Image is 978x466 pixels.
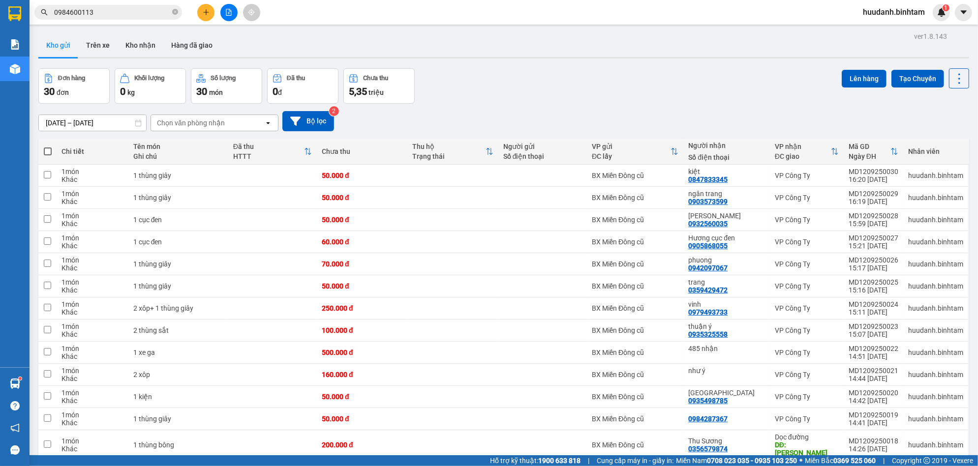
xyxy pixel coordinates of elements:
[688,397,728,405] div: 0935498785
[503,152,582,160] div: Số điện thoại
[133,172,223,179] div: 1 thùng giây
[412,143,485,150] div: Thu hộ
[775,216,839,224] div: VP Công Ty
[592,371,678,379] div: BX Miền Đông cũ
[592,304,678,312] div: BX Miền Đông cũ
[133,194,223,202] div: 1 thùng giây
[775,441,839,457] div: DĐ: mộ đức
[597,455,673,466] span: Cung cấp máy in - giấy in:
[41,9,48,16] span: search
[688,168,765,175] div: kiệt
[688,234,765,242] div: Hương cục đen
[61,198,123,205] div: Khác
[267,68,338,104] button: Đã thu0đ
[38,68,110,104] button: Đơn hàng30đơn
[287,75,305,82] div: Đã thu
[849,397,898,405] div: 14:42 [DATE]
[134,75,164,82] div: Khối lượng
[225,9,232,16] span: file-add
[849,322,898,330] div: MD1209250023
[264,119,272,127] svg: open
[10,64,20,74] img: warehouse-icon
[849,300,898,308] div: MD1209250024
[228,139,317,165] th: Toggle SortBy
[908,238,963,246] div: huudanh.binhtam
[849,143,890,150] div: Mã GD
[57,88,69,96] span: đơn
[220,4,238,21] button: file-add
[412,152,485,160] div: Trạng thái
[133,304,223,312] div: 2 xôp+ 1 thùng giây
[322,216,402,224] div: 50.000 đ
[322,194,402,202] div: 50.000 đ
[133,282,223,290] div: 1 thùng giây
[61,168,123,175] div: 1 món
[908,393,963,401] div: huudanh.binhtam
[588,455,589,466] span: |
[61,256,123,264] div: 1 món
[775,194,839,202] div: VP Công Ty
[592,194,678,202] div: BX Miền Đông cũ
[908,194,963,202] div: huudanh.binhtam
[849,330,898,338] div: 15:07 [DATE]
[849,437,898,445] div: MD1209250018
[775,260,839,268] div: VP Công Ty
[133,349,223,356] div: 1 xe ga
[61,308,123,316] div: Khác
[133,143,223,150] div: Tên món
[322,147,402,155] div: Chưa thu
[688,264,728,272] div: 0942097067
[844,139,903,165] th: Toggle SortBy
[243,4,260,21] button: aim
[157,118,225,128] div: Chọn văn phòng nhận
[133,238,223,246] div: 1 cục đen
[592,282,678,290] div: BX Miền Đông cũ
[133,415,223,423] div: 1 thùng giây
[172,8,178,17] span: close-circle
[908,147,963,155] div: Nhân viên
[191,68,262,104] button: Số lượng30món
[849,212,898,220] div: MD1209250028
[849,286,898,294] div: 15:16 [DATE]
[133,441,223,449] div: 1 thùng bông
[61,190,123,198] div: 1 món
[688,367,765,375] div: như ý
[322,441,402,449] div: 200.000 đ
[209,88,223,96] span: món
[908,304,963,312] div: huudanh.binhtam
[343,68,415,104] button: Chưa thu5,35 triệu
[163,33,220,57] button: Hàng đã giao
[118,33,163,57] button: Kho nhận
[592,326,678,334] div: BX Miền Đông cũ
[322,371,402,379] div: 160.000 đ
[322,260,402,268] div: 70.000 đ
[849,367,898,375] div: MD1209250021
[61,300,123,308] div: 1 món
[849,168,898,175] div: MD1209250030
[322,349,402,356] div: 500.000 đ
[688,220,728,228] div: 0932560035
[592,152,671,160] div: ĐC lấy
[538,457,581,465] strong: 1900 633 818
[849,278,898,286] div: MD1209250025
[54,7,170,18] input: Tìm tên, số ĐT hoặc mã đơn
[707,457,797,465] strong: 0708 023 035 - 0935 103 250
[592,349,678,356] div: BX Miền Đông cũ
[592,415,678,423] div: BX Miền Đông cũ
[849,308,898,316] div: 15:11 [DATE]
[849,256,898,264] div: MD1209250026
[775,371,839,379] div: VP Công Ty
[8,6,21,21] img: logo-vxr
[61,278,123,286] div: 1 món
[908,349,963,356] div: huudanh.binhtam
[61,419,123,427] div: Khác
[908,441,963,449] div: huudanh.binhtam
[61,264,123,272] div: Khác
[61,220,123,228] div: Khác
[278,88,282,96] span: đ
[849,190,898,198] div: MD1209250029
[10,401,20,410] span: question-circle
[248,9,255,16] span: aim
[849,389,898,397] div: MD1209250020
[688,256,765,264] div: phuong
